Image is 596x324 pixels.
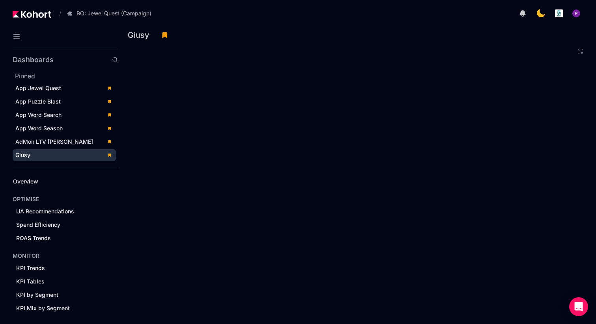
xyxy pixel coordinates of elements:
span: Spend Efficiency [16,221,60,228]
h2: Pinned [15,71,118,81]
a: KPI Trends [13,262,105,274]
h4: MONITOR [13,252,39,260]
a: KPI by Segment [13,289,105,301]
a: App Puzzle Blast [13,96,116,107]
span: KPI Tables [16,278,45,285]
button: Fullscreen [577,48,583,54]
span: KPI Trends [16,265,45,271]
h3: Giusy [128,31,154,39]
span: BO: Jewel Quest (Campaign) [76,9,151,17]
span: App Word Season [15,125,63,131]
h2: Dashboards [13,56,54,63]
span: / [53,9,61,18]
span: Overview [13,178,38,185]
h4: OPTIMISE [13,195,39,203]
a: ROAS Trends [13,232,105,244]
span: App Jewel Quest [15,85,61,91]
button: BO: Jewel Quest (Campaign) [63,7,160,20]
a: AdMon LTV [PERSON_NAME] [13,136,116,148]
span: KPI by Segment [16,291,58,298]
a: KPI Mix by Segment [13,302,105,314]
img: Kohort logo [13,11,51,18]
a: Overview [10,176,105,187]
img: logo_logo_images_1_20240607072359498299_20240828135028712857.jpeg [555,9,563,17]
span: App Puzzle Blast [15,98,61,105]
a: Giusy [13,149,116,161]
a: Spend Efficiency [13,219,105,231]
span: App Word Search [15,111,61,118]
a: KPI Tables [13,276,105,287]
a: App Jewel Quest [13,82,116,94]
span: KPI Mix by Segment [16,305,70,311]
span: UA Recommendations [16,208,74,215]
a: UA Recommendations [13,206,105,217]
span: Giusy [15,152,30,158]
span: AdMon LTV [PERSON_NAME] [15,138,93,145]
div: Open Intercom Messenger [569,297,588,316]
a: App Word Season [13,122,116,134]
a: App Word Search [13,109,116,121]
span: ROAS Trends [16,235,51,241]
